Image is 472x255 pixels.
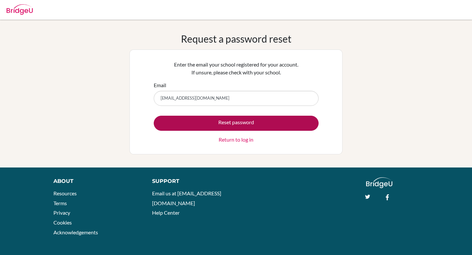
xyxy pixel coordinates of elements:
a: Cookies [53,219,72,226]
a: Privacy [53,209,70,216]
label: Email [154,81,166,89]
a: Resources [53,190,77,196]
a: Help Center [152,209,180,216]
div: About [53,177,137,185]
h1: Request a password reset [181,33,291,45]
p: Enter the email your school registered for your account. If unsure, please check with your school. [154,61,319,76]
a: Email us at [EMAIL_ADDRESS][DOMAIN_NAME] [152,190,221,206]
a: Acknowledgements [53,229,98,235]
div: Support [152,177,229,185]
img: Bridge-U [7,4,33,15]
img: logo_white@2x-f4f0deed5e89b7ecb1c2cc34c3e3d731f90f0f143d5ea2071677605dd97b5244.png [366,177,393,188]
a: Return to log in [219,136,253,144]
button: Reset password [154,116,319,131]
a: Terms [53,200,67,206]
